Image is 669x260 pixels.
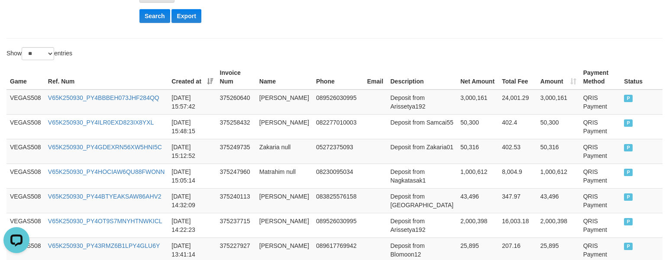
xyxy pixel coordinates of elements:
td: [PERSON_NAME] [256,188,313,213]
td: [DATE] 15:57:42 [168,90,216,115]
td: [PERSON_NAME] [256,114,313,139]
td: [DATE] 14:32:09 [168,188,216,213]
td: QRIS Payment [580,139,621,164]
td: 50,316 [457,139,498,164]
td: 05272375093 [313,139,364,164]
span: PAID [624,169,633,176]
th: Created at: activate to sort column ascending [168,65,216,90]
th: Invoice Num [217,65,256,90]
td: 08230095034 [313,164,364,188]
th: Name [256,65,313,90]
a: V65K250930_PY4GDEXRN56XW5HNI5C [48,144,162,151]
span: PAID [624,218,633,225]
td: 347.97 [498,188,537,213]
button: Export [171,9,201,23]
span: PAID [624,95,633,102]
td: Deposit from Arissetya192 [387,213,457,238]
td: VEGAS508 [6,139,45,164]
td: 375247960 [217,164,256,188]
td: 50,300 [537,114,580,139]
a: V65K250930_PY4HOCIAW6QU88FWONN [48,168,165,175]
td: 375240113 [217,188,256,213]
button: Open LiveChat chat widget [3,3,29,29]
td: VEGAS508 [6,164,45,188]
td: 3,000,161 [537,90,580,115]
td: [PERSON_NAME] [256,90,313,115]
a: V65K250930_PY43RMZ6B1LPY4GLU6Y [48,242,160,249]
td: [DATE] 14:22:23 [168,213,216,238]
a: V65K250930_PY44BTYEAKSAW86AHV2 [48,193,162,200]
span: PAID [624,144,633,151]
a: V65K250930_PY4OT9S7MNYHTNWKICL [48,218,162,225]
th: Phone [313,65,364,90]
td: Deposit from [GEOGRAPHIC_DATA] [387,188,457,213]
label: Show entries [6,47,72,60]
td: VEGAS508 [6,188,45,213]
td: Deposit from Arissetya192 [387,90,457,115]
td: QRIS Payment [580,90,621,115]
td: 375260640 [217,90,256,115]
a: V65K250930_PY4ILR0EXD823IX8YXL [48,119,154,126]
td: 402.53 [498,139,537,164]
td: 3,000,161 [457,90,498,115]
td: 43,496 [457,188,498,213]
td: 375258432 [217,114,256,139]
td: 083825576158 [313,188,364,213]
select: Showentries [22,47,54,60]
td: 082277010003 [313,114,364,139]
td: Deposit from Samcai55 [387,114,457,139]
td: 8,004.9 [498,164,537,188]
th: Net Amount [457,65,498,90]
td: 402.4 [498,114,537,139]
td: Deposit from Zakaria01 [387,139,457,164]
span: PAID [624,243,633,250]
td: 2,000,398 [537,213,580,238]
th: Amount: activate to sort column ascending [537,65,580,90]
td: VEGAS508 [6,114,45,139]
td: 24,001.29 [498,90,537,115]
td: 43,496 [537,188,580,213]
td: 16,003.18 [498,213,537,238]
td: 2,000,398 [457,213,498,238]
td: 50,316 [537,139,580,164]
span: PAID [624,119,633,127]
span: PAID [624,193,633,201]
td: 50,300 [457,114,498,139]
th: Description [387,65,457,90]
td: VEGAS508 [6,213,45,238]
td: QRIS Payment [580,164,621,188]
td: QRIS Payment [580,188,621,213]
th: Game [6,65,45,90]
td: Matrahim null [256,164,313,188]
td: [DATE] 15:48:15 [168,114,216,139]
td: 375249735 [217,139,256,164]
td: [DATE] 15:12:52 [168,139,216,164]
td: 1,000,612 [457,164,498,188]
td: VEGAS508 [6,90,45,115]
th: Status [621,65,663,90]
th: Ref. Num [45,65,168,90]
th: Total Fee [498,65,537,90]
td: Zakaria null [256,139,313,164]
td: QRIS Payment [580,213,621,238]
td: Deposit from Nagkatasak1 [387,164,457,188]
a: V65K250930_PY4BBBEH073JHF284QQ [48,94,159,101]
th: Payment Method [580,65,621,90]
td: QRIS Payment [580,114,621,139]
button: Search [139,9,170,23]
th: Email [364,65,387,90]
td: 089526030995 [313,213,364,238]
td: 1,000,612 [537,164,580,188]
td: [PERSON_NAME] [256,213,313,238]
td: [DATE] 15:05:14 [168,164,216,188]
td: 375237715 [217,213,256,238]
td: 089526030995 [313,90,364,115]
